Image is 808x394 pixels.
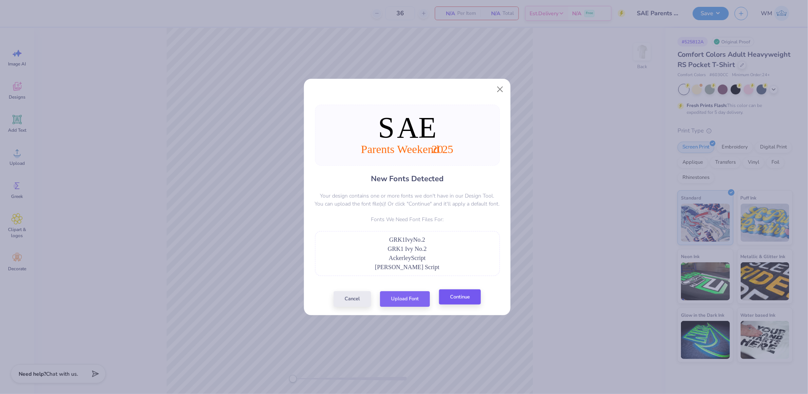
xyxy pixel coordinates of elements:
[439,289,481,305] button: Continue
[315,192,500,208] p: Your design contains one or more fonts we don't have in our Design Tool. You can upload the font ...
[334,291,371,307] button: Cancel
[493,82,507,97] button: Close
[380,291,430,307] button: Upload Font
[315,215,500,223] p: Fonts We Need Font Files For:
[375,264,439,270] span: [PERSON_NAME] Script
[389,236,425,243] span: GRK1IvyNo.2
[389,255,426,261] span: AckerleyScript
[388,246,427,252] span: GRK1 Ivy No.2
[371,173,444,184] h4: New Fonts Detected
